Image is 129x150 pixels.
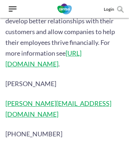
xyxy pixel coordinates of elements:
[117,6,124,13] img: search
[5,99,111,118] a: [PERSON_NAME][EMAIL_ADDRESS][DOMAIN_NAME]
[5,130,62,138] span: [PHONE_NUMBER]
[58,60,60,68] span: .
[5,80,56,88] span: [PERSON_NAME]
[104,6,114,12] a: Login
[57,4,72,14] img: CentSai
